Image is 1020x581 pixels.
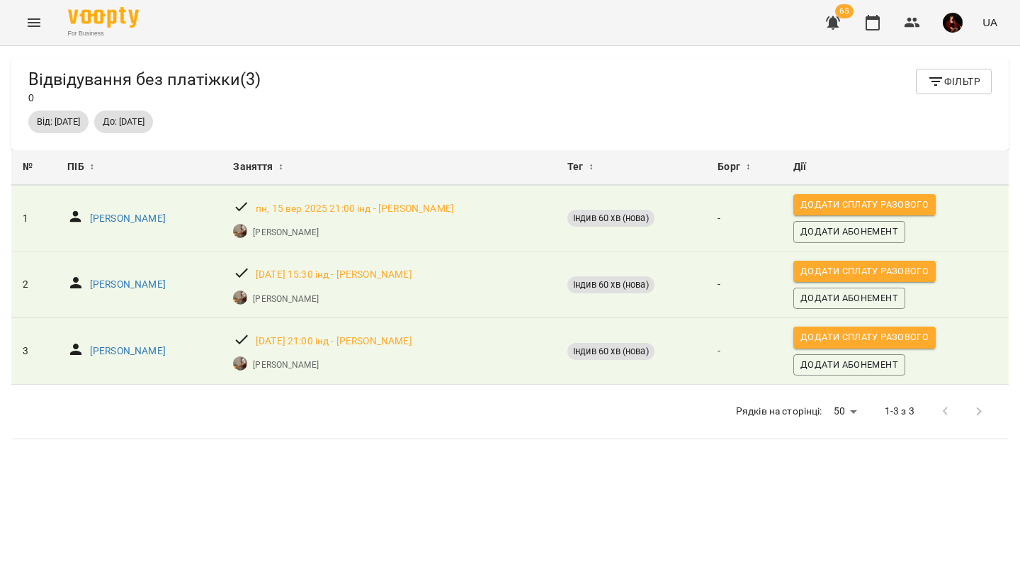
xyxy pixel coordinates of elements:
[68,29,139,38] span: For Business
[256,202,454,216] a: пн, 15 вер 2025 21:00 інд - [PERSON_NAME]
[589,159,594,176] span: ↕
[567,345,654,358] span: Індив 60 хв (нова)
[23,159,45,176] div: №
[67,159,84,176] span: ПІБ
[256,268,412,282] a: [DATE] 15:30 інд - [PERSON_NAME]
[828,401,862,422] div: 50
[800,357,898,373] span: Додати Абонемент
[793,354,905,376] button: Додати Абонемент
[835,4,854,18] span: 65
[718,212,771,226] p: -
[793,159,997,176] div: Дії
[11,252,56,318] td: 2
[90,344,166,359] a: [PERSON_NAME]
[982,15,997,30] span: UA
[567,159,583,176] span: Тег
[800,264,929,279] span: Додати сплату разового
[793,288,905,309] button: Додати Абонемент
[916,69,992,94] button: Фільтр
[253,359,318,371] a: [PERSON_NAME]
[278,159,283,176] span: ↕
[885,405,914,419] p: 1-3 з 3
[736,405,822,419] p: Рядків на сторінці:
[253,293,318,305] a: [PERSON_NAME]
[943,13,963,33] img: e6de9153dec4ca9d7763537413c7a747.jpg
[28,69,261,91] h5: Відвідування без платіжки ( 3 )
[233,356,247,371] img: Хадіжа Зейналова
[68,7,139,28] img: Voopty Logo
[793,327,936,348] button: Додати сплату разового
[793,194,936,215] button: Додати сплату разового
[233,290,247,305] img: Хадіжа Зейналова
[800,329,929,345] span: Додати сплату разового
[746,159,750,176] span: ↕
[927,73,980,90] span: Фільтр
[90,278,166,292] a: [PERSON_NAME]
[800,197,929,213] span: Додати сплату разового
[567,212,654,225] span: Індив 60 хв (нова)
[718,278,771,292] p: -
[567,278,654,291] span: Індив 60 хв (нова)
[800,224,898,239] span: Додати Абонемент
[793,221,905,242] button: Додати Абонемент
[233,159,273,176] span: Заняття
[977,9,1003,35] button: UA
[793,261,936,282] button: Додати сплату разового
[11,318,56,385] td: 3
[718,344,771,359] p: -
[17,6,51,40] button: Menu
[800,290,898,306] span: Додати Абонемент
[90,212,166,226] a: [PERSON_NAME]
[90,159,94,176] span: ↕
[253,226,318,239] a: [PERSON_NAME]
[28,69,261,105] div: 0
[11,186,56,252] td: 1
[256,334,412,349] a: [DATE] 21:00 інд - [PERSON_NAME]
[94,115,153,128] span: До: [DATE]
[233,224,247,238] img: Хадіжа Зейналова
[28,115,89,128] span: Від: [DATE]
[718,159,740,176] span: Борг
